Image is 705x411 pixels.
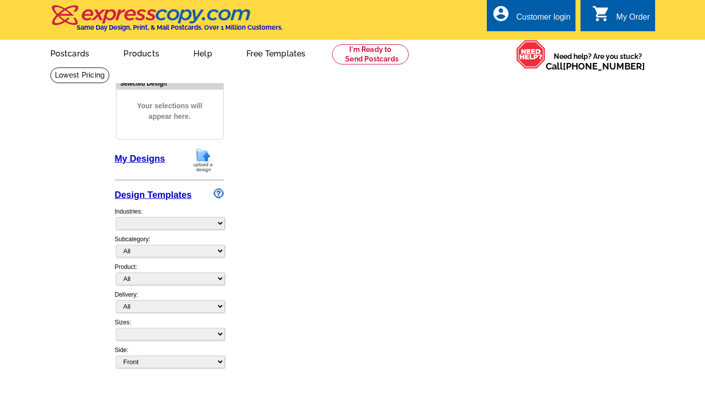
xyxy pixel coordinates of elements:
a: Products [107,41,175,64]
div: Selected Design [116,79,223,88]
i: account_circle [492,5,510,23]
a: Free Templates [230,41,322,64]
h4: Same Day Design, Print, & Mail Postcards. Over 1 Million Customers. [77,24,283,31]
i: shopping_cart [592,5,610,23]
span: Call [546,61,645,72]
img: help [516,40,546,69]
div: Side: [115,346,224,369]
div: Subcategory: [115,235,224,262]
img: design-wizard-help-icon.png [214,188,224,198]
a: Help [177,41,228,64]
a: Design Templates [115,190,192,200]
span: Need help? Are you stuck? [546,51,650,72]
a: account_circle Customer login [492,11,570,24]
a: Postcards [34,41,106,64]
div: My Order [616,13,650,27]
div: Product: [115,262,224,290]
a: Same Day Design, Print, & Mail Postcards. Over 1 Million Customers. [50,12,283,31]
div: Industries: [115,202,224,235]
a: [PHONE_NUMBER] [563,61,645,72]
div: Delivery: [115,290,224,318]
img: upload-design [190,147,216,173]
span: Your selections will appear here. [124,91,216,132]
a: My Designs [115,154,165,164]
div: Customer login [516,13,570,27]
a: shopping_cart My Order [592,11,650,24]
div: Sizes: [115,318,224,346]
